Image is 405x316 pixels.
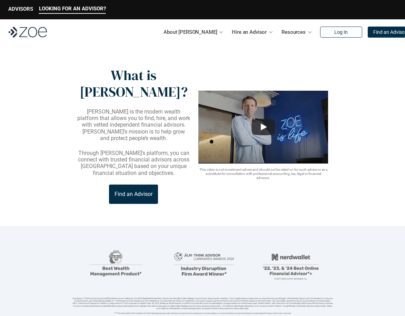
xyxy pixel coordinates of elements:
p: Log In [334,29,348,35]
img: sddefault.webp [198,91,328,164]
p: About [PERSON_NAME] [164,27,217,37]
p: Resources [281,27,306,37]
a: ADVISORS [8,6,33,14]
p: Through [PERSON_NAME]’s platform, you can connect with trusted financial advisors across [GEOGRAP... [77,150,190,176]
button: Play [251,119,275,135]
p: ADVISORS [8,6,33,12]
a: Log In [320,27,362,38]
p: [PERSON_NAME] is the modern wealth platform that allows you to find, hire, and work with vetted i... [77,108,190,141]
p: Find an Advisor [115,191,152,197]
a: Find an Advisor [109,185,158,204]
p: LOOKING FOR AN ADVISOR? [39,6,106,12]
p: Hire an Advisor [232,27,267,37]
p: This video is not investment advice and should not be relied on for such advice or as a substitut... [198,168,328,180]
p: Loremipsum: *DolOrsi Ametconsecte adi Eli Seddoeius tem inc utlaboreet. Dol 4673 MagNaal Enimadmi... [72,297,333,314]
p: What is [PERSON_NAME]? [77,67,190,100]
